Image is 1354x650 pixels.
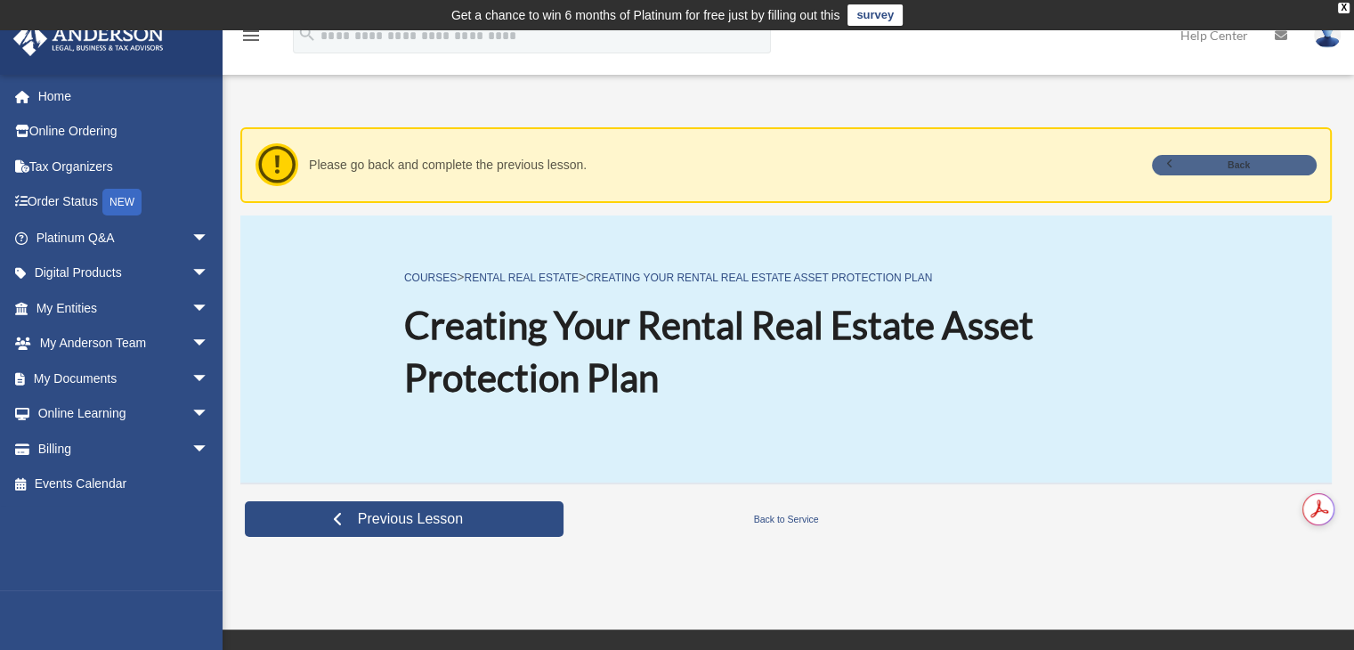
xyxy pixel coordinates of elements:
div: Get a chance to win 6 months of Platinum for free just by filling out this [451,4,840,26]
span: Previous Lesson [344,510,477,528]
a: Rental Real Estate [464,272,578,284]
div: NEW [102,189,142,215]
i: menu [240,25,262,46]
a: Creating Your Rental Real Estate Asset Protection Plan [586,272,932,284]
a: My Documentsarrow_drop_down [12,361,236,396]
a: COURSES [404,272,457,284]
a: Billingarrow_drop_down [12,431,236,467]
a: Home [12,78,236,114]
a: Previous Lesson [245,501,563,537]
a: menu [240,31,262,46]
a: Online Ordering [12,114,236,150]
div: Please go back and complete the previous lesson. [309,154,1143,176]
span: arrow_drop_down [191,431,227,467]
a: Platinum Q&Aarrow_drop_down [12,220,236,256]
a: survey [847,4,903,26]
p: > > [404,266,1168,288]
h1: Creating Your Rental Real Estate Asset Protection Plan [404,299,1168,404]
a: My Entitiesarrow_drop_down [12,290,236,326]
span: arrow_drop_down [191,220,227,256]
a: My Anderson Teamarrow_drop_down [12,326,236,362]
span: arrow_drop_down [191,326,227,362]
i: search [297,24,317,44]
a: Online Learningarrow_drop_down [12,396,236,432]
div: close [1338,3,1350,13]
img: User Pic [1314,22,1341,48]
a: Events Calendar [12,467,236,502]
a: Digital Productsarrow_drop_down [12,256,236,291]
span: arrow_drop_down [191,361,227,397]
a: Order StatusNEW [12,184,236,221]
img: Anderson Advisors Platinum Portal [8,21,169,56]
a: Back [1152,155,1317,175]
a: Back to Service [568,511,1004,527]
span: arrow_drop_down [191,396,227,433]
span: arrow_drop_down [191,256,227,292]
span: arrow_drop_down [191,290,227,327]
a: Tax Organizers [12,149,236,184]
